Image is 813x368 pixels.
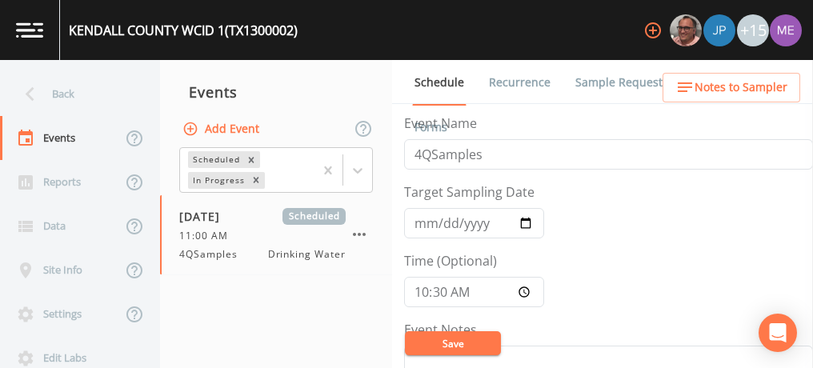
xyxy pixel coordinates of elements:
a: COC Details [691,60,759,105]
div: Scheduled [188,151,242,168]
div: Events [160,72,392,112]
span: 4QSamples [179,247,247,262]
span: Drinking Water [268,247,346,262]
span: [DATE] [179,208,231,225]
a: Recurrence [487,60,553,105]
div: Open Intercom Messenger [759,314,797,352]
a: Sample Requests [573,60,671,105]
div: In Progress [188,172,247,189]
span: 11:00 AM [179,229,238,243]
button: Notes to Sampler [663,73,800,102]
img: d4d65db7c401dd99d63b7ad86343d265 [770,14,802,46]
img: 41241ef155101aa6d92a04480b0d0000 [703,14,735,46]
a: [DATE]Scheduled11:00 AM4QSamplesDrinking Water [160,195,392,275]
button: Add Event [179,114,266,144]
label: Target Sampling Date [404,182,535,202]
img: logo [16,22,43,38]
div: Mike Franklin [669,14,703,46]
div: Remove In Progress [247,172,265,189]
div: +15 [737,14,769,46]
img: e2d790fa78825a4bb76dcb6ab311d44c [670,14,702,46]
div: KENDALL COUNTY WCID 1 (TX1300002) [69,21,298,40]
a: Schedule [412,60,467,106]
button: Save [405,331,501,355]
span: Scheduled [282,208,346,225]
a: Forms [412,105,450,150]
label: Event Notes [404,320,477,339]
div: Remove Scheduled [242,151,260,168]
label: Event Name [404,114,477,133]
label: Time (Optional) [404,251,497,270]
div: Joshua gere Paul [703,14,736,46]
span: Notes to Sampler [695,78,787,98]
